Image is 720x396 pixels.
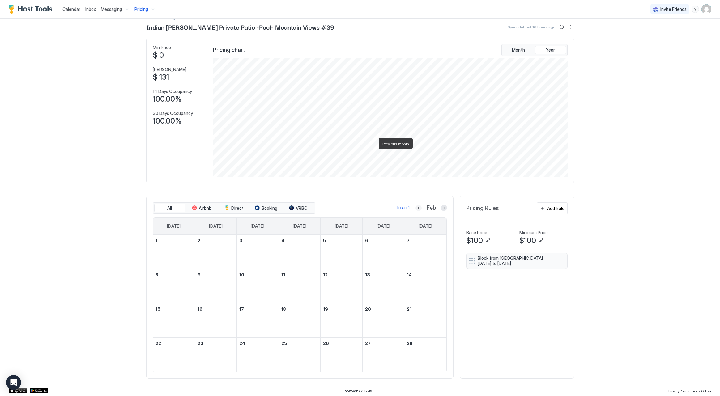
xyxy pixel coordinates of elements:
[363,338,404,349] a: February 27, 2026
[195,235,237,269] td: February 2, 2026
[321,269,362,280] a: February 12, 2026
[153,51,164,60] span: $ 0
[370,218,396,234] a: Friday
[154,204,185,213] button: All
[167,205,172,211] span: All
[296,205,308,211] span: VRBO
[323,341,329,346] span: 26
[156,341,161,346] span: 22
[365,238,368,243] span: 6
[404,303,446,337] td: February 21, 2026
[546,47,555,53] span: Year
[153,269,195,280] a: February 8, 2026
[153,303,195,337] td: February 15, 2026
[198,272,201,277] span: 9
[9,388,27,393] a: App Store
[404,303,446,315] a: February 21, 2026
[519,230,548,235] span: Minimum Price
[382,141,409,146] span: Previous month
[161,218,187,234] a: Sunday
[365,306,371,312] span: 20
[239,238,242,243] span: 3
[363,303,404,315] a: February 20, 2026
[198,341,203,346] span: 23
[557,257,565,264] button: More options
[9,5,55,14] a: Host Tools Logo
[501,44,568,56] div: tab-group
[287,218,313,234] a: Wednesday
[404,235,446,246] a: February 7, 2026
[153,303,195,315] a: February 15, 2026
[237,303,279,315] a: February 17, 2026
[62,6,80,12] a: Calendar
[239,272,244,277] span: 10
[153,73,169,82] span: $ 131
[691,389,711,393] span: Terms Of Use
[279,303,321,337] td: February 18, 2026
[404,269,446,303] td: February 14, 2026
[323,238,326,243] span: 5
[101,6,122,12] span: Messaging
[345,389,372,393] span: © 2025 Host Tools
[363,235,404,246] a: February 6, 2026
[365,272,370,277] span: 13
[279,269,321,303] td: February 11, 2026
[245,218,271,234] a: Tuesday
[441,205,447,211] button: Next month
[239,341,245,346] span: 24
[567,23,574,31] button: More options
[321,235,362,246] a: February 5, 2026
[153,235,195,269] td: February 1, 2026
[85,6,96,12] a: Inbox
[668,389,689,393] span: Privacy Policy
[262,205,277,211] span: Booking
[362,269,404,303] td: February 13, 2026
[281,341,287,346] span: 25
[209,223,223,229] span: [DATE]
[156,306,160,312] span: 15
[362,337,404,372] td: February 27, 2026
[512,47,525,53] span: Month
[195,269,237,303] td: February 9, 2026
[407,238,410,243] span: 7
[404,337,446,372] td: February 28, 2026
[419,223,432,229] span: [DATE]
[153,111,193,116] span: 30 Days Occupancy
[427,204,436,212] span: Feb
[30,388,48,393] a: Google Play Store
[237,338,279,349] a: February 24, 2026
[466,230,487,235] span: Base Price
[508,25,556,29] span: Synced about 16 hours ago
[567,23,574,31] div: menu
[558,23,565,31] button: Sync prices
[321,269,363,303] td: February 12, 2026
[237,235,279,246] a: February 3, 2026
[478,255,551,266] span: Block from [GEOGRAPHIC_DATA][DATE] to [DATE]
[281,238,284,243] span: 4
[153,116,182,126] span: 100.00%
[237,269,279,303] td: February 10, 2026
[281,272,285,277] span: 11
[407,306,411,312] span: 21
[362,235,404,269] td: February 6, 2026
[397,205,410,211] div: [DATE]
[219,204,249,213] button: Direct
[281,306,286,312] span: 18
[279,303,321,315] a: February 18, 2026
[153,337,195,372] td: February 22, 2026
[167,223,181,229] span: [DATE]
[323,272,328,277] span: 12
[146,22,334,32] span: Indian [PERSON_NAME] Private Patio -Pool- Mountain Views #39
[153,67,186,72] span: [PERSON_NAME]
[279,337,321,372] td: February 25, 2026
[404,269,446,280] a: February 14, 2026
[362,303,404,337] td: February 20, 2026
[153,89,192,94] span: 14 Days Occupancy
[293,223,306,229] span: [DATE]
[251,204,282,213] button: Booking
[404,338,446,349] a: February 28, 2026
[279,338,321,349] a: February 25, 2026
